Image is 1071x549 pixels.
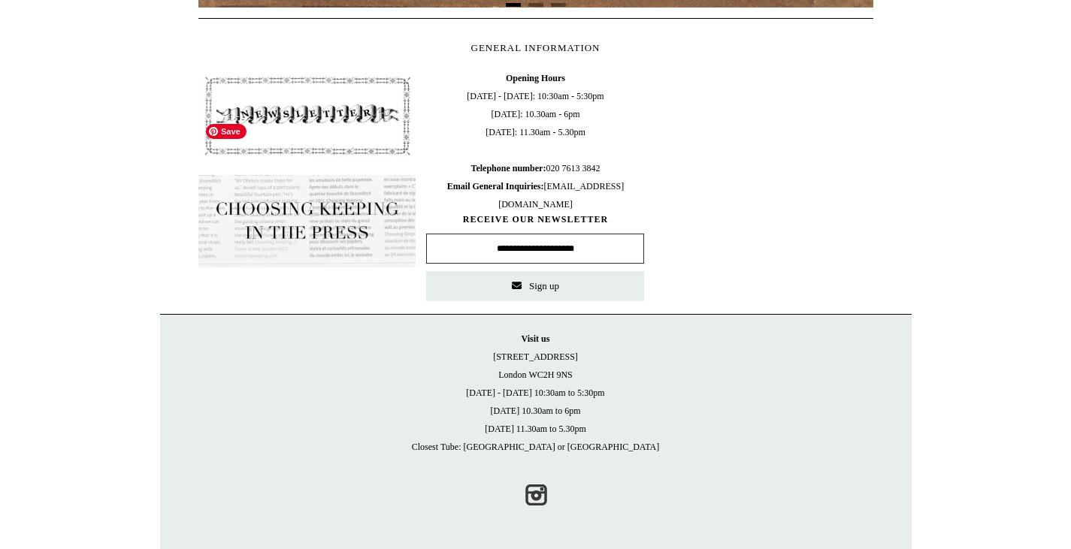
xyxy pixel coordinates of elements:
[551,3,566,7] button: Page 3
[447,181,624,210] span: [EMAIL_ADDRESS][DOMAIN_NAME]
[426,271,644,301] button: Sign up
[543,163,546,173] b: :
[471,163,546,173] b: Telephone number
[426,213,644,226] span: RECEIVE OUR NEWSLETTER
[655,69,873,294] iframe: google_map
[528,3,543,7] button: Page 2
[175,330,897,456] p: [STREET_ADDRESS] London WC2H 9NS [DATE] - [DATE] 10:30am to 5:30pm [DATE] 10.30am to 6pm [DATE] 1...
[447,181,544,192] b: Email General Inquiries:
[522,333,550,344] strong: Visit us
[506,73,565,83] b: Opening Hours
[471,42,601,53] span: GENERAL INFORMATION
[519,478,552,511] a: Instagram
[529,280,559,291] span: Sign up
[426,69,644,213] span: [DATE] - [DATE]: 10:30am - 5:30pm [DATE]: 10.30am - 6pm [DATE]: 11.30am - 5.30pm 020 7613 3842
[206,124,247,139] span: Save
[506,3,521,7] button: Page 1
[198,69,416,162] img: pf-4db91bb9--1305-Newsletter-Button_1200x.jpg
[198,175,416,268] img: pf-635a2b01-aa89-4342-bbcd-4371b60f588c--In-the-press-Button_1200x.jpg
